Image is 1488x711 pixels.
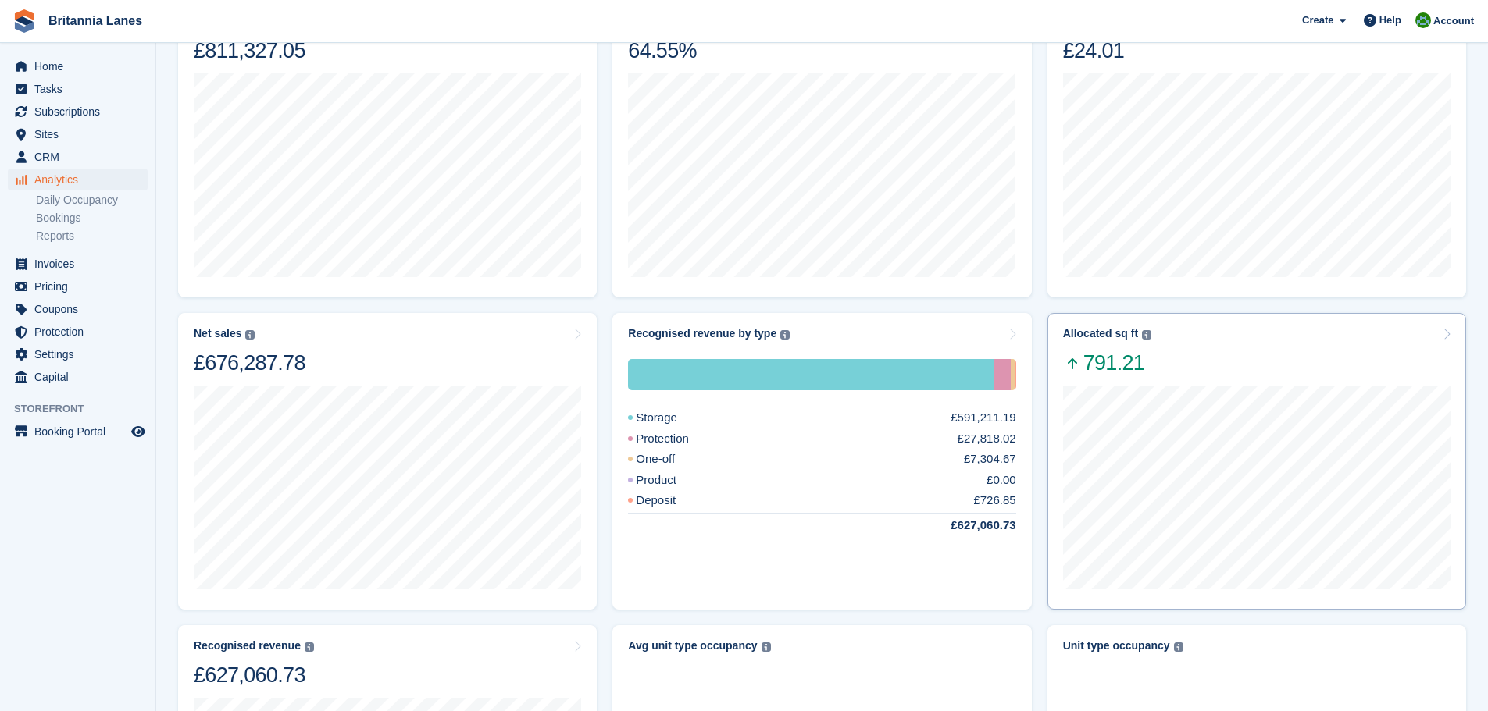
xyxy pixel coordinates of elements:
[628,430,726,448] div: Protection
[628,409,715,427] div: Storage
[8,101,148,123] a: menu
[194,662,314,688] div: £627,060.73
[780,330,790,340] img: icon-info-grey-7440780725fd019a000dd9b08b2336e03edf1995a4989e88bcd33f0948082b44.svg
[34,276,128,297] span: Pricing
[1433,13,1474,29] span: Account
[34,78,128,100] span: Tasks
[8,55,148,77] a: menu
[8,298,148,320] a: menu
[1142,330,1151,340] img: icon-info-grey-7440780725fd019a000dd9b08b2336e03edf1995a4989e88bcd33f0948082b44.svg
[628,450,712,468] div: One-off
[194,639,301,652] div: Recognised revenue
[762,642,771,652] img: icon-info-grey-7440780725fd019a000dd9b08b2336e03edf1995a4989e88bcd33f0948082b44.svg
[8,321,148,343] a: menu
[628,37,700,64] div: 64.55%
[34,343,128,365] span: Settings
[34,421,128,443] span: Booking Portal
[8,253,148,275] a: menu
[34,101,128,123] span: Subscriptions
[964,450,1016,468] div: £7,304.67
[194,350,305,376] div: £676,287.78
[8,366,148,388] a: menu
[1415,12,1431,28] img: Matt Lane
[1302,12,1333,28] span: Create
[34,146,128,168] span: CRM
[8,146,148,168] a: menu
[973,492,1015,510] div: £726.85
[1015,359,1016,390] div: Deposit
[8,78,148,100] a: menu
[42,8,148,34] a: Britannia Lanes
[12,9,36,33] img: stora-icon-8386f47178a22dfd0bd8f6a31ec36ba5ce8667c1dd55bd0f319d3a0aa187defe.svg
[1063,350,1151,376] span: 791.21
[951,409,1015,427] div: £591,211.19
[245,330,255,340] img: icon-info-grey-7440780725fd019a000dd9b08b2336e03edf1995a4989e88bcd33f0948082b44.svg
[36,193,148,208] a: Daily Occupancy
[1063,37,1146,64] div: £24.01
[1379,12,1401,28] span: Help
[194,37,305,64] div: £811,327.05
[34,321,128,343] span: Protection
[8,343,148,365] a: menu
[958,430,1016,448] div: £27,818.02
[14,401,155,417] span: Storefront
[194,327,241,340] div: Net sales
[34,55,128,77] span: Home
[628,327,776,340] div: Recognised revenue by type
[129,422,148,441] a: Preview store
[36,229,148,244] a: Reports
[628,492,713,510] div: Deposit
[1063,327,1138,340] div: Allocated sq ft
[994,359,1011,390] div: Protection
[1011,359,1015,390] div: One-off
[8,421,148,443] a: menu
[36,211,148,226] a: Bookings
[34,298,128,320] span: Coupons
[305,642,314,652] img: icon-info-grey-7440780725fd019a000dd9b08b2336e03edf1995a4989e88bcd33f0948082b44.svg
[628,359,994,390] div: Storage
[34,123,128,145] span: Sites
[34,253,128,275] span: Invoices
[8,276,148,297] a: menu
[34,169,128,190] span: Analytics
[628,471,714,489] div: Product
[8,169,148,190] a: menu
[913,517,1015,535] div: £627,060.73
[34,366,128,388] span: Capital
[987,471,1016,489] div: £0.00
[1174,642,1183,652] img: icon-info-grey-7440780725fd019a000dd9b08b2336e03edf1995a4989e88bcd33f0948082b44.svg
[8,123,148,145] a: menu
[628,639,757,652] div: Avg unit type occupancy
[1063,639,1170,652] div: Unit type occupancy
